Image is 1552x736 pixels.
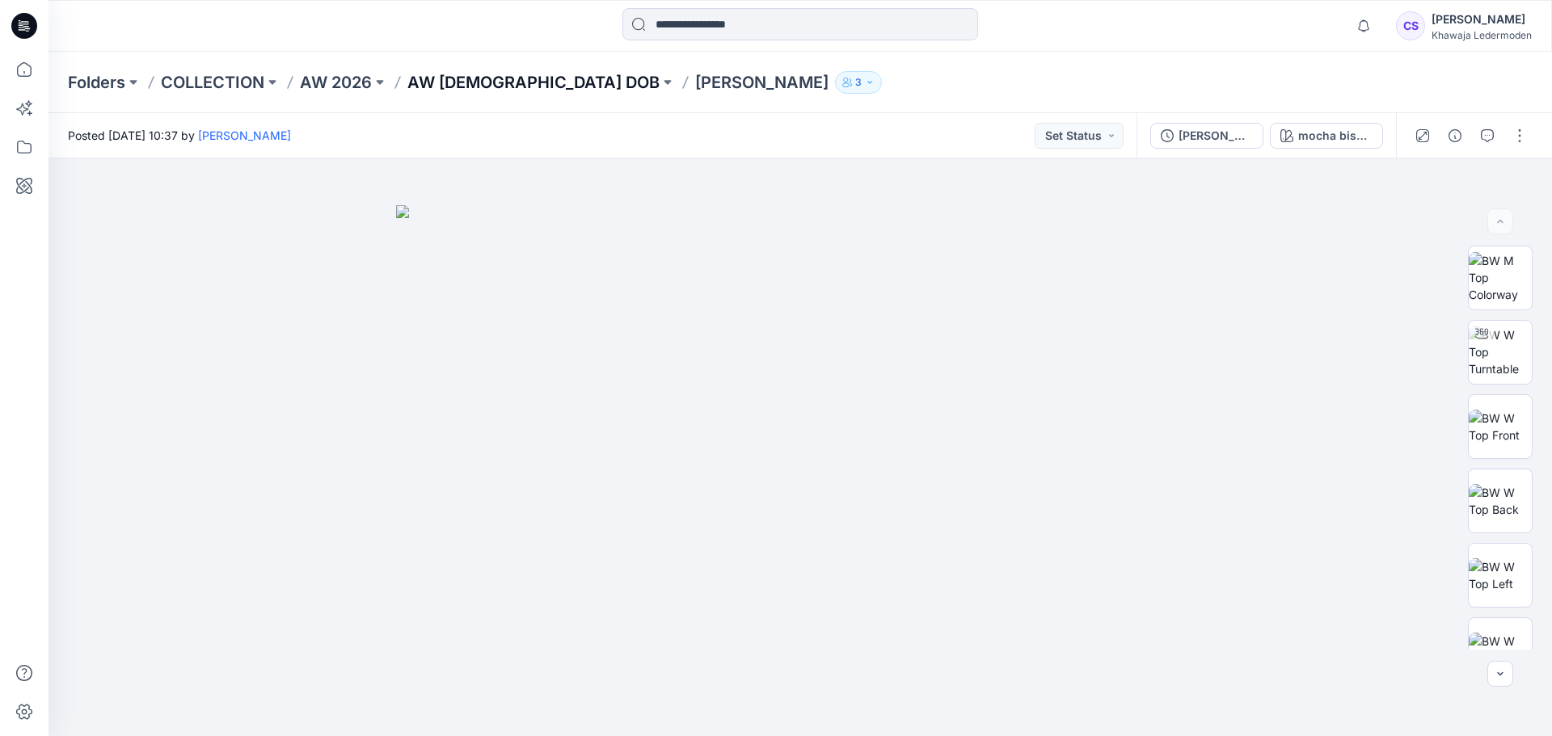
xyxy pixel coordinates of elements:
div: [PERSON_NAME] 2. Pattern [1179,127,1253,145]
a: AW 2026 [300,71,372,94]
p: [PERSON_NAME] [695,71,829,94]
a: [PERSON_NAME] [198,128,291,142]
button: [PERSON_NAME] 2. Pattern [1150,123,1263,149]
img: BW W Top Right [1469,633,1532,667]
button: 3 [835,71,882,94]
div: Khawaja Ledermoden [1432,29,1532,41]
img: BW W Top Turntable [1469,326,1532,377]
a: COLLECTION [161,71,264,94]
img: BW M Top Colorway [1469,252,1532,303]
div: CS [1396,11,1425,40]
img: BW W Top Back [1469,484,1532,518]
div: mocha bisque [1298,127,1373,145]
a: AW [DEMOGRAPHIC_DATA] DOB [407,71,660,94]
img: BW W Top Front [1469,410,1532,444]
a: Folders [68,71,125,94]
span: Posted [DATE] 10:37 by [68,127,291,144]
img: BW W Top Left [1469,558,1532,592]
button: Details [1442,123,1468,149]
div: [PERSON_NAME] [1432,10,1532,29]
button: mocha bisque [1270,123,1383,149]
p: 3 [855,74,862,91]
